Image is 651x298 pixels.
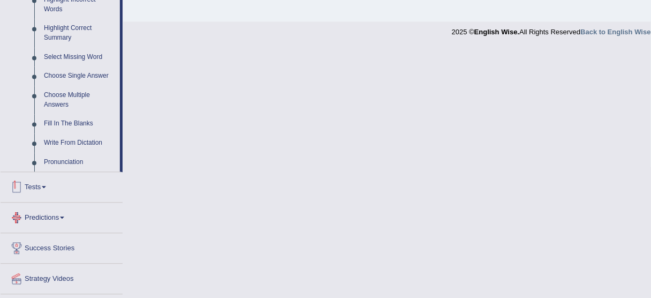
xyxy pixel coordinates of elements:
[39,153,120,172] a: Pronunciation
[39,133,120,153] a: Write From Dictation
[1,233,123,260] a: Success Stories
[39,114,120,133] a: Fill In The Blanks
[39,48,120,67] a: Select Missing Word
[1,264,123,290] a: Strategy Videos
[581,28,651,36] a: Back to English Wise
[39,86,120,114] a: Choose Multiple Answers
[452,21,651,37] div: 2025 © All Rights Reserved
[1,172,123,199] a: Tests
[474,28,519,36] strong: English Wise.
[1,203,123,229] a: Predictions
[39,66,120,86] a: Choose Single Answer
[39,19,120,47] a: Highlight Correct Summary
